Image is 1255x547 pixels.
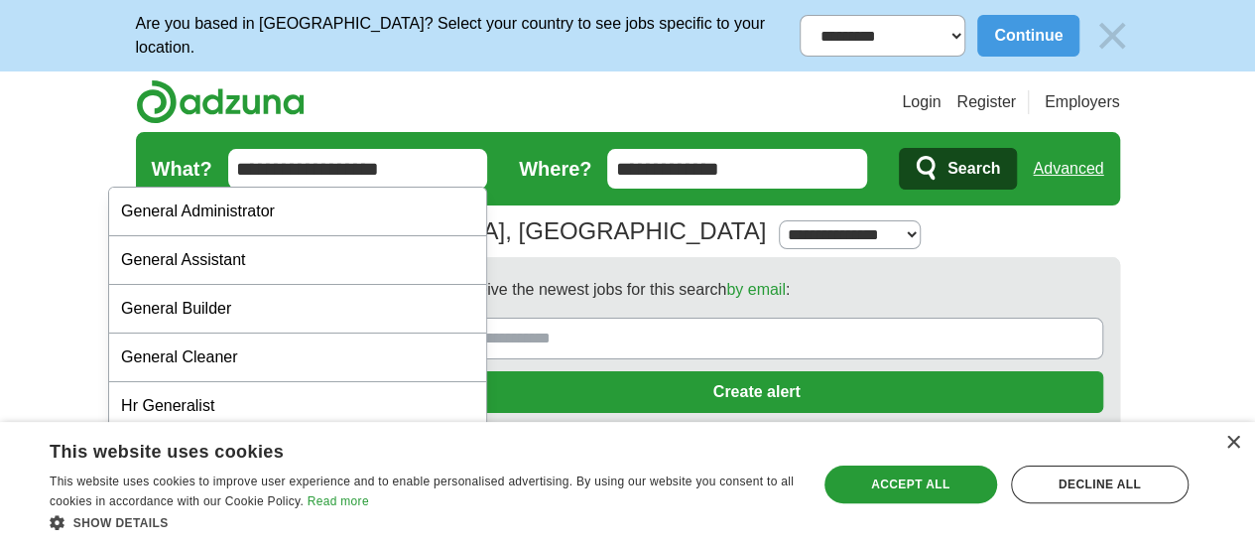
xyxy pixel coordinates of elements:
[1091,15,1133,57] img: icon_close_no_bg.svg
[109,382,486,431] div: Hr Generalist
[109,334,486,382] div: General Cleaner
[411,371,1103,413] button: Create alert
[1225,436,1240,451] div: Close
[899,148,1017,190] button: Search
[109,188,486,236] div: General Administrator
[152,154,212,184] label: What?
[824,466,997,503] div: Accept all
[519,154,591,184] label: Where?
[977,15,1079,57] button: Continue
[902,90,941,114] a: Login
[50,475,794,508] span: This website uses cookies to improve user experience and to enable personalised advertising. By u...
[109,285,486,334] div: General Builder
[947,149,1000,189] span: Search
[50,434,745,464] div: This website uses cookies
[136,12,800,60] p: Are you based in [GEOGRAPHIC_DATA]? Select your country to see jobs specific to your location.
[308,494,369,508] a: Read more, opens a new window
[73,516,169,530] span: Show details
[1033,149,1103,189] a: Advanced
[109,236,486,285] div: General Assistant
[1045,90,1120,114] a: Employers
[1011,466,1189,503] div: Decline all
[136,79,305,124] img: Adzuna logo
[956,90,1016,114] a: Register
[50,512,795,532] div: Show details
[450,278,790,302] span: Receive the newest jobs for this search :
[726,281,786,298] a: by email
